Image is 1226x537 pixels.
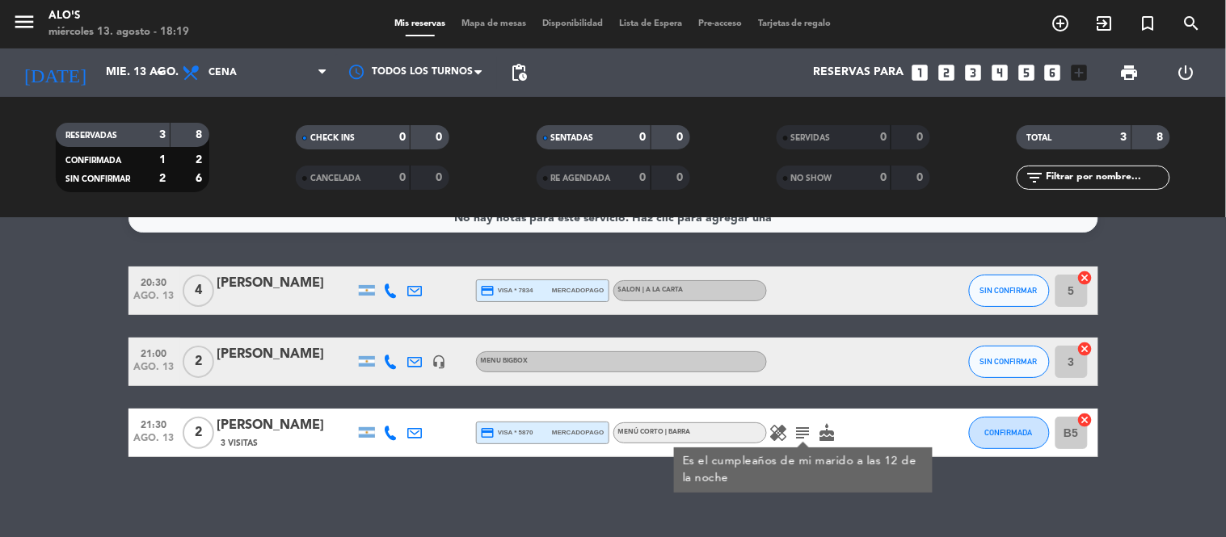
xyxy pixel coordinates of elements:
[690,19,750,28] span: Pre-acceso
[1157,132,1167,143] strong: 8
[150,63,170,82] i: arrow_drop_down
[481,283,495,298] i: credit_card
[310,174,360,182] span: CANCELADA
[134,362,175,380] span: ago. 13
[134,272,175,291] span: 20:30
[1016,62,1037,83] i: looks_5
[221,437,259,450] span: 3 Visitas
[481,358,529,364] span: MENU BIGBOX
[1051,14,1071,33] i: add_circle_outline
[310,134,355,142] span: CHECK INS
[481,426,495,440] i: credit_card
[509,63,529,82] span: pending_actions
[134,433,175,451] span: ago. 13
[217,273,355,294] div: [PERSON_NAME]
[134,291,175,309] span: ago. 13
[640,132,647,143] strong: 0
[769,423,789,443] i: healing
[618,429,691,435] span: MENÚ CORTO | BARRA
[552,427,604,438] span: mercadopago
[48,8,189,24] div: Alo's
[159,173,166,184] strong: 2
[880,172,887,183] strong: 0
[1139,14,1158,33] i: turned_in_not
[1043,62,1064,83] i: looks_6
[980,357,1038,366] span: SIN CONFIRMAR
[399,132,406,143] strong: 0
[791,134,831,142] span: SERVIDAS
[65,157,121,165] span: CONFIRMADA
[640,172,647,183] strong: 0
[183,346,214,378] span: 2
[1025,168,1044,187] i: filter_list
[551,134,594,142] span: SENTADAS
[1176,63,1195,82] i: power_settings_new
[813,66,904,79] span: Reservas para
[436,172,446,183] strong: 0
[134,414,175,433] span: 21:30
[909,62,930,83] i: looks_one
[183,417,214,449] span: 2
[611,19,690,28] span: Lista de Espera
[48,24,189,40] div: miércoles 13. agosto - 18:19
[1121,132,1127,143] strong: 3
[183,275,214,307] span: 4
[676,172,686,183] strong: 0
[676,132,686,143] strong: 0
[196,173,205,184] strong: 6
[399,172,406,183] strong: 0
[1077,341,1093,357] i: cancel
[791,174,832,182] span: NO SHOW
[916,132,926,143] strong: 0
[209,67,237,78] span: Cena
[916,172,926,183] strong: 0
[134,343,175,362] span: 21:00
[432,355,447,369] i: headset_mic
[1120,63,1140,82] span: print
[65,175,130,183] span: SIN CONFIRMAR
[551,174,611,182] span: RE AGENDADA
[217,344,355,365] div: [PERSON_NAME]
[985,428,1033,437] span: CONFIRMADA
[936,62,957,83] i: looks_two
[1026,134,1051,142] span: TOTAL
[880,132,887,143] strong: 0
[1044,169,1169,187] input: Filtrar por nombre...
[481,283,533,298] span: visa * 7834
[159,129,166,141] strong: 3
[65,132,117,140] span: RESERVADAS
[534,19,611,28] span: Disponibilidad
[1077,270,1093,286] i: cancel
[12,10,36,34] i: menu
[989,62,1010,83] i: looks_4
[618,287,684,293] span: SALON | A LA CARTA
[436,132,446,143] strong: 0
[750,19,840,28] span: Tarjetas de regalo
[159,154,166,166] strong: 1
[453,19,534,28] span: Mapa de mesas
[12,55,98,90] i: [DATE]
[794,423,813,443] i: subject
[1095,14,1114,33] i: exit_to_app
[196,129,205,141] strong: 8
[1158,48,1214,97] div: LOG OUT
[1069,62,1090,83] i: add_box
[1182,14,1202,33] i: search
[481,426,533,440] span: visa * 5870
[682,453,924,487] div: Es el cumpleaños de mi marido a las 12 de la noche
[386,19,453,28] span: Mis reservas
[1077,412,1093,428] i: cancel
[963,62,984,83] i: looks_3
[217,415,355,436] div: [PERSON_NAME]
[196,154,205,166] strong: 2
[454,209,772,228] div: No hay notas para este servicio. Haz clic para agregar una
[818,423,837,443] i: cake
[552,285,604,296] span: mercadopago
[980,286,1038,295] span: SIN CONFIRMAR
